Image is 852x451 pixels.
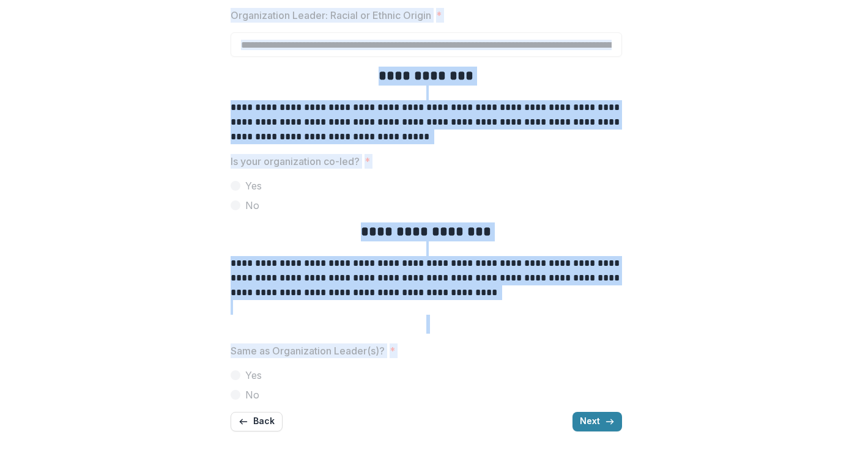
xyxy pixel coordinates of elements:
[245,178,262,193] span: Yes
[231,343,385,358] p: Same as Organization Leader(s)?
[245,198,259,213] span: No
[245,387,259,402] span: No
[231,154,360,169] p: Is your organization co-led?
[231,8,431,23] p: Organization Leader: Racial or Ethnic Origin
[245,368,262,383] span: Yes
[231,412,283,431] button: Back
[572,412,622,431] button: Next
